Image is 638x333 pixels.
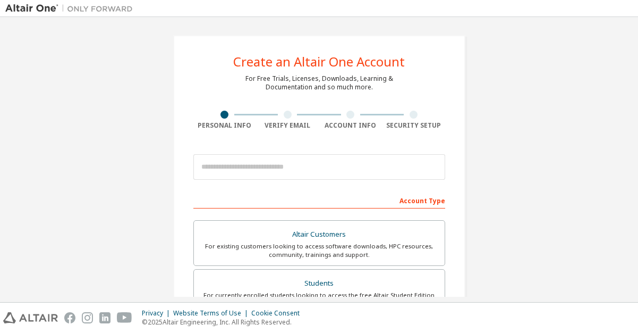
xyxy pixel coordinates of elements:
[193,192,445,209] div: Account Type
[256,121,319,130] div: Verify Email
[117,312,132,323] img: youtube.svg
[82,312,93,323] img: instagram.svg
[5,3,138,14] img: Altair One
[3,312,58,323] img: altair_logo.svg
[200,242,438,259] div: For existing customers looking to access software downloads, HPC resources, community, trainings ...
[382,121,445,130] div: Security Setup
[173,309,251,318] div: Website Terms of Use
[200,276,438,291] div: Students
[200,291,438,308] div: For currently enrolled students looking to access the free Altair Student Edition bundle and all ...
[142,318,306,327] p: © 2025 Altair Engineering, Inc. All Rights Reserved.
[319,121,382,130] div: Account Info
[99,312,110,323] img: linkedin.svg
[251,309,306,318] div: Cookie Consent
[200,227,438,242] div: Altair Customers
[142,309,173,318] div: Privacy
[233,55,405,68] div: Create an Altair One Account
[64,312,75,323] img: facebook.svg
[193,121,257,130] div: Personal Info
[245,74,393,91] div: For Free Trials, Licenses, Downloads, Learning & Documentation and so much more.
